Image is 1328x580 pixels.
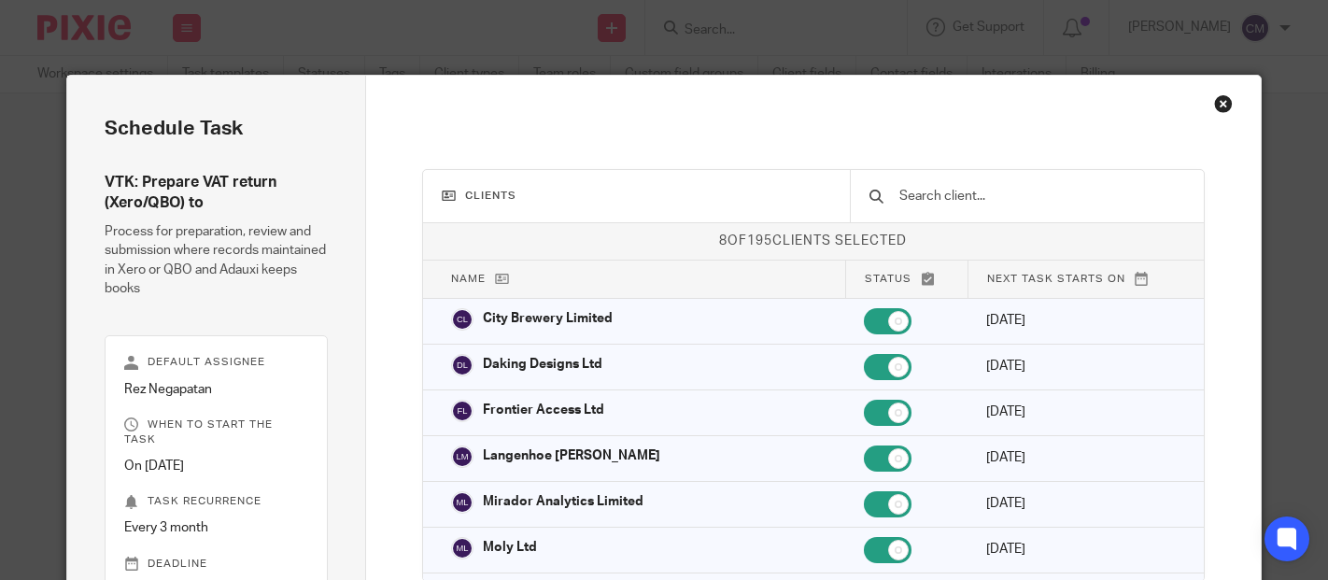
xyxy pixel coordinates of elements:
img: svg%3E [451,537,473,559]
span: 8 [719,234,728,248]
p: [DATE] [986,311,1175,330]
p: [DATE] [986,403,1175,421]
h2: Schedule task [105,113,327,145]
input: Search client... [897,186,1185,206]
p: Mirador Analytics Limited [483,492,643,511]
span: 195 [747,234,772,248]
p: Every 3 month [124,518,307,537]
p: Next task starts on [987,271,1176,287]
h3: Clients [442,189,832,204]
p: Task recurrence [124,494,307,509]
p: Daking Designs Ltd [483,355,602,374]
img: svg%3E [451,491,473,514]
p: Name [451,271,826,287]
p: City Brewery Limited [483,309,613,328]
div: Close this dialog window [1214,94,1233,113]
p: Status [865,271,949,287]
img: svg%3E [451,400,473,422]
p: Deadline [124,557,307,572]
p: [DATE] [986,494,1175,513]
p: Moly Ltd [483,538,537,557]
p: Process for preparation, review and submission where records maintained in Xero or QBO and Adauxi... [105,222,327,298]
img: svg%3E [451,308,473,331]
img: svg%3E [451,446,473,468]
h4: VTK: Prepare VAT return (Xero/QBO) to [105,173,327,213]
p: [DATE] [986,448,1175,467]
img: svg%3E [451,354,473,376]
p: Frontier Access Ltd [483,401,604,419]
p: [DATE] [986,540,1175,559]
p: of clients selected [423,232,1204,250]
p: [DATE] [986,357,1175,375]
p: Rez Negapatan [124,380,307,399]
p: Default assignee [124,355,307,370]
p: Langenhoe [PERSON_NAME] [483,446,660,465]
p: On [DATE] [124,457,307,475]
p: When to start the task [124,417,307,447]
